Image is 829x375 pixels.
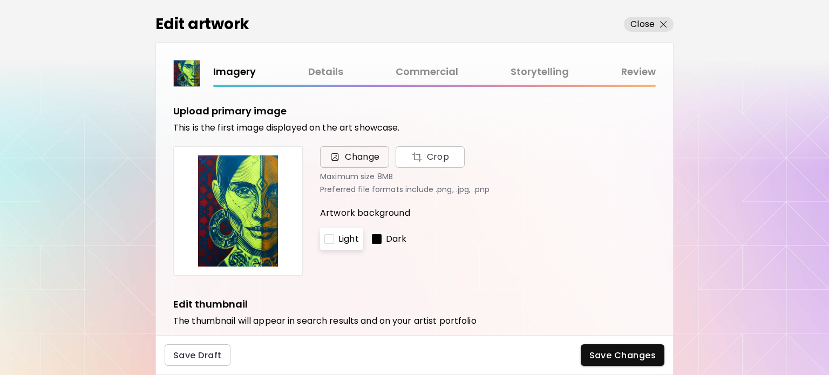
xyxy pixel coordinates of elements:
[320,185,656,194] p: Preferred file formats include .png, .jpg, .pnp
[589,350,656,361] span: Save Changes
[320,146,389,168] span: Change
[320,207,656,220] p: Artwork background
[165,344,230,366] button: Save Draft
[173,350,222,361] span: Save Draft
[320,172,656,181] p: Maximum size 8MB
[581,344,665,366] button: Save Changes
[173,122,656,133] h6: This is the first image displayed on the art showcase.
[173,297,248,311] h5: Edit thumbnail
[308,64,343,80] a: Details
[511,64,569,80] a: Storytelling
[173,316,656,326] h6: The thumbnail will appear in search results and on your artist portfolio
[404,151,456,163] span: Crop
[621,64,656,80] a: Review
[338,233,359,246] p: Light
[173,104,287,118] h5: Upload primary image
[174,60,200,86] img: thumbnail
[345,151,380,163] span: Change
[386,233,407,246] p: Dark
[396,146,465,168] button: Change
[396,64,458,80] a: Commercial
